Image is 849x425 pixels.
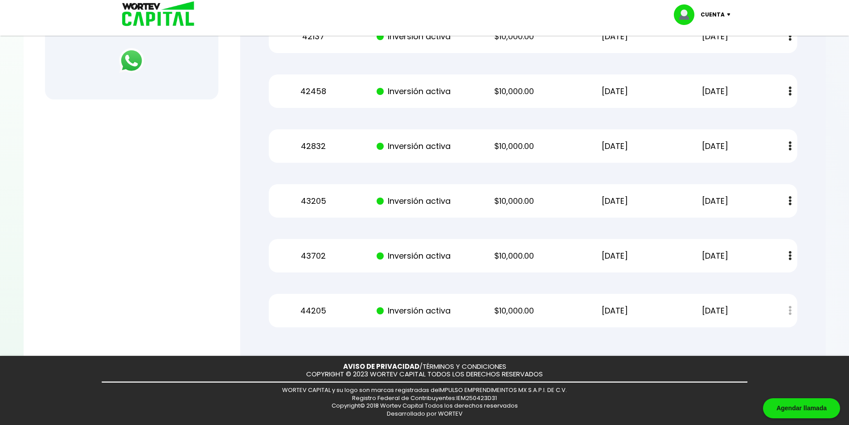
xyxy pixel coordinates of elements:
p: COPYRIGHT © 2023 WORTEV CAPITAL TODOS LOS DERECHOS RESERVADOS [306,371,543,378]
p: / [343,363,506,371]
p: [DATE] [673,30,758,43]
p: [DATE] [572,140,657,153]
p: [DATE] [572,85,657,98]
span: WORTEV CAPITAL y su logo son marcas registradas de IMPULSO EMPRENDIMEINTOS MX S.A.P.I. DE C.V. [282,386,567,394]
p: 42832 [271,140,356,153]
p: [DATE] [572,194,657,208]
p: 43205 [271,194,356,208]
span: Copyright© 2018 Wortev Capital Todos los derechos reservados [332,401,518,410]
img: icon-down [725,13,737,16]
p: [DATE] [673,140,758,153]
p: [DATE] [673,304,758,318]
a: TÉRMINOS Y CONDICIONES [422,362,506,371]
span: Registro Federal de Contribuyentes: IEM250423D31 [352,394,497,402]
p: [DATE] [572,304,657,318]
p: [DATE] [673,194,758,208]
p: 43702 [271,249,356,263]
p: Cuenta [701,8,725,21]
p: $10,000.00 [472,194,557,208]
p: Inversión activa [372,304,456,318]
p: $10,000.00 [472,304,557,318]
p: $10,000.00 [472,30,557,43]
p: 42137 [271,30,356,43]
p: 44205 [271,304,356,318]
span: Desarrollado por WORTEV [387,409,463,418]
p: [DATE] [673,249,758,263]
p: $10,000.00 [472,249,557,263]
div: Agendar llamada [763,398,840,418]
p: Inversión activa [372,194,456,208]
p: [DATE] [572,30,657,43]
p: [DATE] [572,249,657,263]
a: AVISO DE PRIVACIDAD [343,362,419,371]
p: $10,000.00 [472,85,557,98]
p: [DATE] [673,85,758,98]
img: logos_whatsapp-icon.242b2217.svg [119,48,144,73]
p: $10,000.00 [472,140,557,153]
p: Inversión activa [372,30,456,43]
p: Inversión activa [372,140,456,153]
img: profile-image [674,4,701,25]
p: Inversión activa [372,85,456,98]
p: 42458 [271,85,356,98]
p: Inversión activa [372,249,456,263]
